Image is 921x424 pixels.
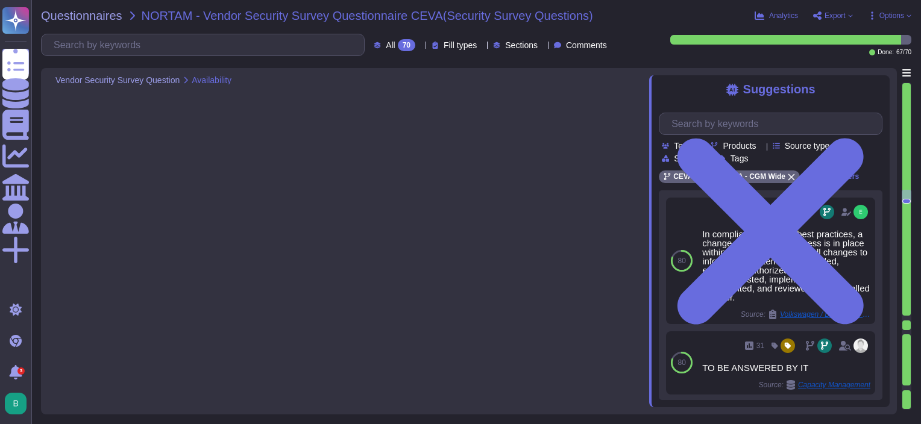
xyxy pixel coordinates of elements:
[5,393,27,414] img: user
[386,41,395,49] span: All
[41,10,122,22] span: Questionnaires
[759,380,870,390] span: Source:
[566,41,607,49] span: Comments
[878,49,894,55] span: Done:
[755,11,798,20] button: Analytics
[769,12,798,19] span: Analytics
[853,338,868,353] img: user
[142,10,593,22] span: NORTAM - Vendor Security Survey Questionnaire CEVA(Security Survey Questions)
[896,49,911,55] span: 67 / 70
[853,205,868,219] img: user
[192,76,231,84] span: Availability
[825,12,846,19] span: Export
[879,12,904,19] span: Options
[48,34,364,55] input: Search by keywords
[398,39,415,51] div: 70
[17,367,25,375] div: 3
[677,257,685,264] span: 80
[55,76,180,84] span: Vendor Security Survey Question
[444,41,477,49] span: Fill types
[505,41,538,49] span: Sections
[665,113,882,134] input: Search by keywords
[798,381,870,388] span: Capacity Management
[677,359,685,366] span: 80
[2,390,35,417] button: user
